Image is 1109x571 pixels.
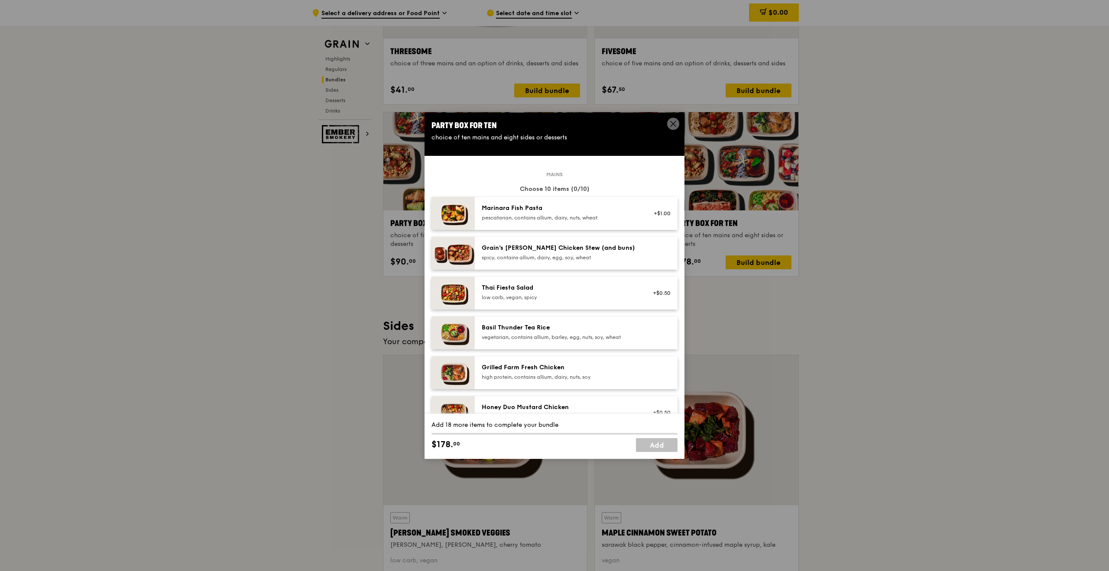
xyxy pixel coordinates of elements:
img: daily_normal_Thai_Fiesta_Salad__Horizontal_.jpg [431,277,475,310]
div: pescatarian, contains allium, dairy, nuts, wheat [482,214,637,221]
a: Add [636,438,678,452]
img: daily_normal_Grains-Curry-Chicken-Stew-HORZ.jpg [431,237,475,270]
div: +$0.50 [648,409,671,416]
div: Basil Thunder Tea Rice [482,323,637,332]
div: choice of ten mains and eight sides or desserts [431,133,678,142]
div: +$1.00 [648,210,671,217]
div: Honey Duo Mustard Chicken [482,403,637,412]
img: daily_normal_Honey_Duo_Mustard_Chicken__Horizontal_.jpg [431,396,475,429]
div: high protein, contains allium, soy, wheat [482,413,637,420]
div: Marinara Fish Pasta [482,204,637,213]
img: daily_normal_Marinara_Fish_Pasta__Horizontal_.jpg [431,197,475,230]
div: Thai Fiesta Salad [482,284,637,292]
span: Mains [543,171,566,178]
div: Choose 10 items (0/10) [431,185,678,194]
div: low carb, vegan, spicy [482,294,637,301]
div: vegetarian, contains allium, barley, egg, nuts, soy, wheat [482,334,637,341]
div: Party Box for Ten [431,119,678,132]
span: $178. [431,438,453,451]
div: high protein, contains allium, dairy, nuts, soy [482,374,637,381]
div: Add 18 more items to complete your bundle [431,421,678,429]
div: Grilled Farm Fresh Chicken [482,363,637,372]
span: 00 [453,440,460,447]
div: +$0.50 [648,290,671,297]
div: Grain's [PERSON_NAME] Chicken Stew (and buns) [482,244,637,252]
div: spicy, contains allium, dairy, egg, soy, wheat [482,254,637,261]
img: daily_normal_HORZ-Grilled-Farm-Fresh-Chicken.jpg [431,356,475,389]
img: daily_normal_HORZ-Basil-Thunder-Tea-Rice.jpg [431,316,475,349]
